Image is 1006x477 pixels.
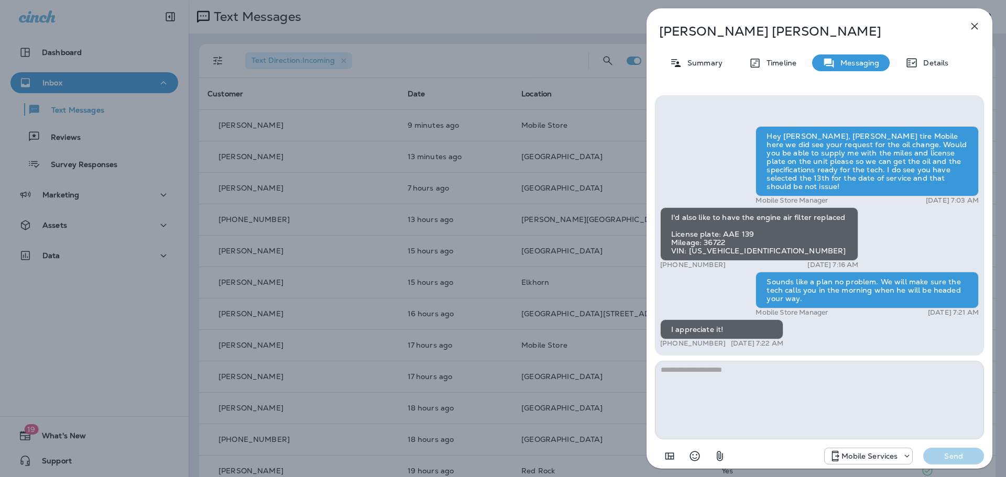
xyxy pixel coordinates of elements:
div: I'd also like to have the engine air filter replaced License plate: AAE 139 Mileage: 36722 VIN: [... [660,207,858,261]
p: Mobile Store Manager [756,308,828,317]
div: Sounds like a plan no problem. We will make sure the tech calls you in the morning when he will b... [756,272,979,308]
button: Select an emoji [684,446,705,467]
p: [DATE] 7:21 AM [928,308,979,317]
p: [DATE] 7:03 AM [926,196,979,205]
div: Hey [PERSON_NAME], [PERSON_NAME] tire Mobile here we did see your request for the oil change. Wou... [756,126,979,196]
button: Add in a premade template [659,446,680,467]
p: [PERSON_NAME] [PERSON_NAME] [659,24,945,39]
p: [PHONE_NUMBER] [660,339,726,348]
p: [DATE] 7:16 AM [807,261,858,269]
p: Timeline [761,59,796,67]
p: [DATE] 7:22 AM [731,339,783,348]
p: Mobile Store Manager [756,196,828,205]
p: Messaging [835,59,879,67]
div: I appreciate it! [660,319,783,339]
p: Details [918,59,948,67]
p: Summary [682,59,723,67]
p: Mobile Services [841,452,898,460]
p: [PHONE_NUMBER] [660,261,726,269]
div: +1 (402) 537-0264 [825,450,912,462]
